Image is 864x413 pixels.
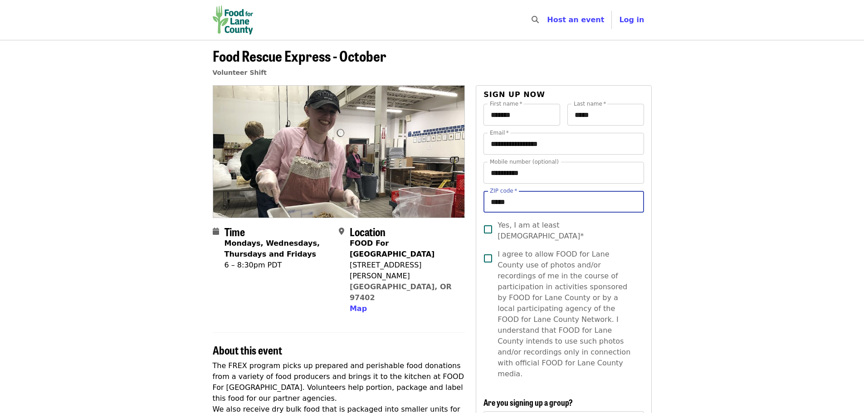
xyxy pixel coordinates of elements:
span: Are you signing up a group? [483,396,573,408]
i: calendar icon [213,227,219,236]
input: First name [483,104,560,126]
i: map-marker-alt icon [339,227,344,236]
a: Host an event [547,15,604,24]
button: Log in [612,11,651,29]
label: ZIP code [490,188,517,194]
img: Food for Lane County - Home [213,5,254,34]
img: Food Rescue Express - October organized by Food for Lane County [213,86,465,217]
div: 6 – 8:30pm PDT [225,260,332,271]
input: Email [483,133,644,155]
span: Yes, I am at least [DEMOGRAPHIC_DATA]* [498,220,636,242]
strong: Mondays, Wednesdays, Thursdays and Fridays [225,239,320,258]
div: [STREET_ADDRESS][PERSON_NAME] [350,260,458,282]
input: Mobile number (optional) [483,162,644,184]
a: Volunteer Shift [213,69,267,76]
label: Mobile number (optional) [490,159,559,165]
i: search icon [532,15,539,24]
span: Location [350,224,386,239]
input: Last name [567,104,644,126]
input: Search [544,9,552,31]
span: Map [350,304,367,313]
span: I agree to allow FOOD for Lane County use of photos and/or recordings of me in the course of part... [498,249,636,379]
input: ZIP code [483,191,644,213]
span: Log in [619,15,644,24]
span: Sign up now [483,90,545,99]
strong: FOOD For [GEOGRAPHIC_DATA] [350,239,434,258]
span: Food Rescue Express - October [213,45,386,66]
label: First name [490,101,522,107]
label: Email [490,130,509,136]
button: Map [350,303,367,314]
label: Last name [574,101,606,107]
span: About this event [213,342,282,358]
span: Time [225,224,245,239]
a: [GEOGRAPHIC_DATA], OR 97402 [350,282,452,302]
